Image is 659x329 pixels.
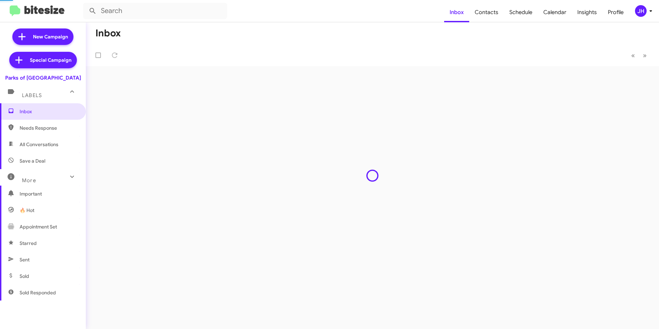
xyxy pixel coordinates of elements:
div: Parks of [GEOGRAPHIC_DATA] [5,74,81,81]
span: Sold [20,273,29,280]
nav: Page navigation example [627,48,651,62]
span: « [631,51,635,60]
span: More [22,177,36,184]
span: Special Campaign [30,57,71,63]
a: Insights [572,2,602,22]
span: 🔥 Hot [20,207,34,214]
span: Sold Responded [20,289,56,296]
a: Special Campaign [9,52,77,68]
span: All Conversations [20,141,58,148]
span: Appointment Set [20,223,57,230]
a: New Campaign [12,28,73,45]
span: Needs Response [20,125,78,131]
a: Contacts [469,2,504,22]
span: Important [20,190,78,197]
div: JH [635,5,647,17]
button: Previous [627,48,639,62]
a: Profile [602,2,629,22]
span: Inbox [20,108,78,115]
input: Search [83,3,227,19]
h1: Inbox [95,28,121,39]
button: Next [639,48,651,62]
a: Calendar [538,2,572,22]
span: » [643,51,647,60]
span: Sent [20,256,30,263]
button: JH [629,5,651,17]
a: Inbox [444,2,469,22]
a: Schedule [504,2,538,22]
span: Starred [20,240,37,247]
span: New Campaign [33,33,68,40]
span: Save a Deal [20,157,45,164]
span: Labels [22,92,42,98]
